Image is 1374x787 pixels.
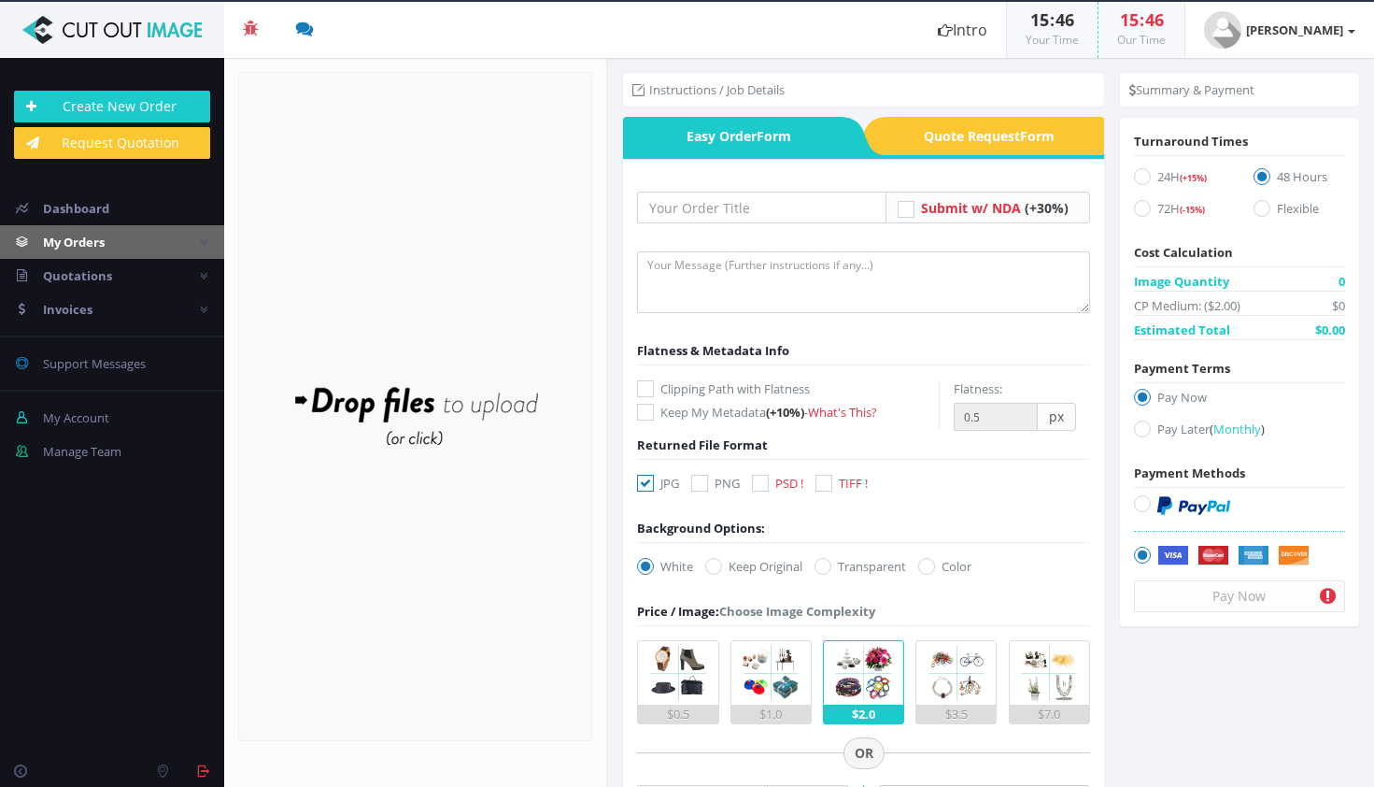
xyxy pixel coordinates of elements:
[1134,133,1248,150] span: Turnaround Times
[1157,546,1310,566] img: Securely by Stripe
[1213,421,1261,437] span: Monthly
[1038,403,1076,431] span: px
[757,127,791,145] i: Form
[1049,8,1055,31] span: :
[1134,199,1225,224] label: 72H
[1204,11,1241,49] img: timthumb.php
[1020,127,1055,145] i: Form
[1339,272,1345,291] span: 0
[824,705,903,723] div: $2.0
[1315,321,1345,339] span: $0.00
[954,379,1002,398] label: Flatness:
[1134,465,1245,481] span: Payment Methods
[1134,296,1240,315] span: CP Medium: ($2.00)
[1025,199,1069,217] span: (+30%)
[637,342,789,359] span: Flatness & Metadata Info
[1129,80,1254,99] li: Summary & Payment
[1246,21,1343,38] strong: [PERSON_NAME]
[1180,200,1205,217] a: (-15%)
[637,603,719,620] span: Price / Image:
[1134,360,1230,377] span: Payment Terms
[766,404,804,421] span: (+10%)
[1145,8,1164,31] span: 46
[1030,8,1049,31] span: 15
[731,705,811,723] div: $1.0
[43,355,146,372] span: Support Messages
[921,199,1021,217] span: Submit w/ NDA
[14,91,210,122] a: Create New Order
[814,557,906,576] label: Transparent
[1157,496,1230,515] img: PayPal
[637,379,939,398] label: Clipping Path with Flatness
[921,199,1069,217] a: Submit w/ NDA (+30%)
[1185,2,1374,58] a: [PERSON_NAME]
[43,409,109,426] span: My Account
[705,557,802,576] label: Keep Original
[918,557,971,576] label: Color
[887,117,1105,155] span: Quote Request
[43,301,92,318] span: Invoices
[638,705,717,723] div: $0.5
[1180,172,1207,184] span: (+15%)
[916,705,996,723] div: $3.5
[1180,204,1205,216] span: (-15%)
[831,641,895,705] img: 3.png
[1120,8,1139,31] span: 15
[843,737,885,769] span: OR
[739,641,802,705] img: 2.png
[839,475,868,492] span: TIFF !
[1134,321,1230,339] span: Estimated Total
[1139,8,1145,31] span: :
[637,519,765,537] div: Background Options:
[1134,167,1225,193] label: 24H
[14,127,210,159] a: Request Quotation
[1055,8,1074,31] span: 46
[637,436,768,453] span: Returned File Format
[925,641,988,705] img: 4.png
[43,234,105,250] span: My Orders
[623,117,841,155] span: Easy Order
[1254,167,1345,193] label: 48 Hours
[1134,244,1233,261] span: Cost Calculation
[43,443,121,460] span: Manage Team
[887,117,1105,155] a: Quote RequestForm
[14,16,210,44] img: Cut Out Image
[775,475,803,492] span: PSD !
[43,267,112,284] span: Quotations
[1010,705,1089,723] div: $7.0
[43,200,109,217] span: Dashboard
[1180,168,1207,185] a: (+15%)
[1332,296,1345,315] span: $0
[1134,272,1229,291] span: Image Quantity
[1210,421,1265,437] a: (Monthly)
[1134,388,1345,413] label: Pay Now
[646,641,710,705] img: 1.png
[1026,32,1079,48] small: Your Time
[1134,420,1345,445] label: Pay Later
[637,602,875,621] div: Choose Image Complexity
[691,474,740,493] label: PNG
[1254,199,1345,224] label: Flexible
[637,403,939,422] label: Keep My Metadata -
[632,80,785,99] li: Instructions / Job Details
[637,474,679,493] label: JPG
[1017,641,1081,705] img: 5.png
[637,192,885,223] input: Your Order Title
[1117,32,1166,48] small: Our Time
[808,404,877,421] a: What's This?
[637,557,693,576] label: White
[919,2,1006,58] a: Intro
[623,117,841,155] a: Easy OrderForm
